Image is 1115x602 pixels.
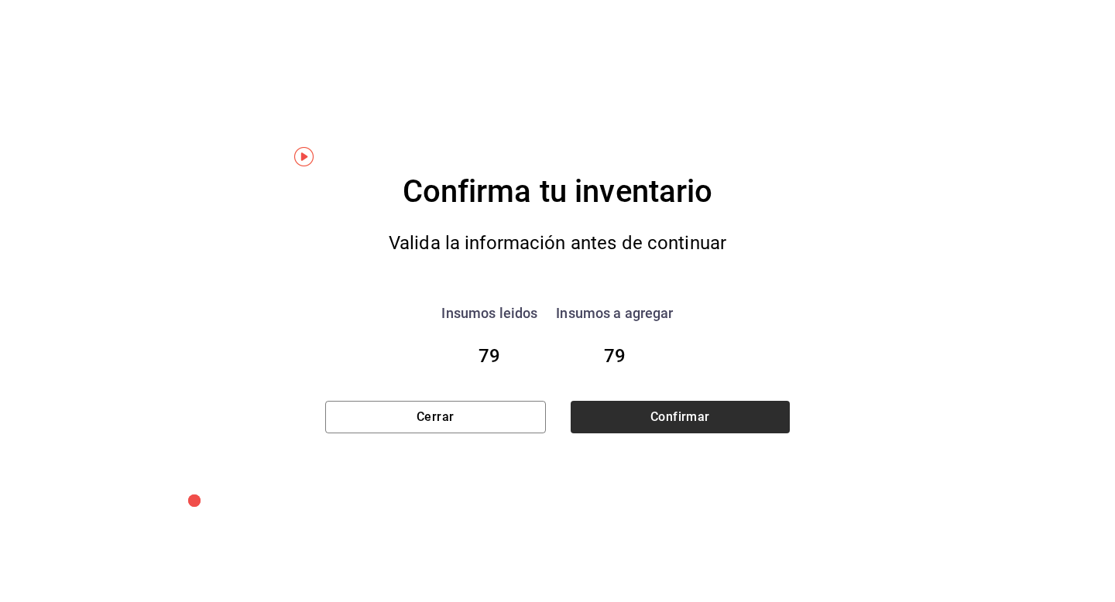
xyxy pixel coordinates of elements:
img: Tooltip marker [294,147,314,166]
div: 79 [556,342,673,370]
div: Insumos leidos [441,303,537,323]
button: Confirmar [571,401,790,433]
button: Cerrar [325,401,546,433]
div: Insumos a agregar [556,303,673,323]
div: Confirma tu inventario [325,169,790,215]
div: Valida la información antes de continuar [355,227,760,259]
div: 79 [441,342,537,370]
